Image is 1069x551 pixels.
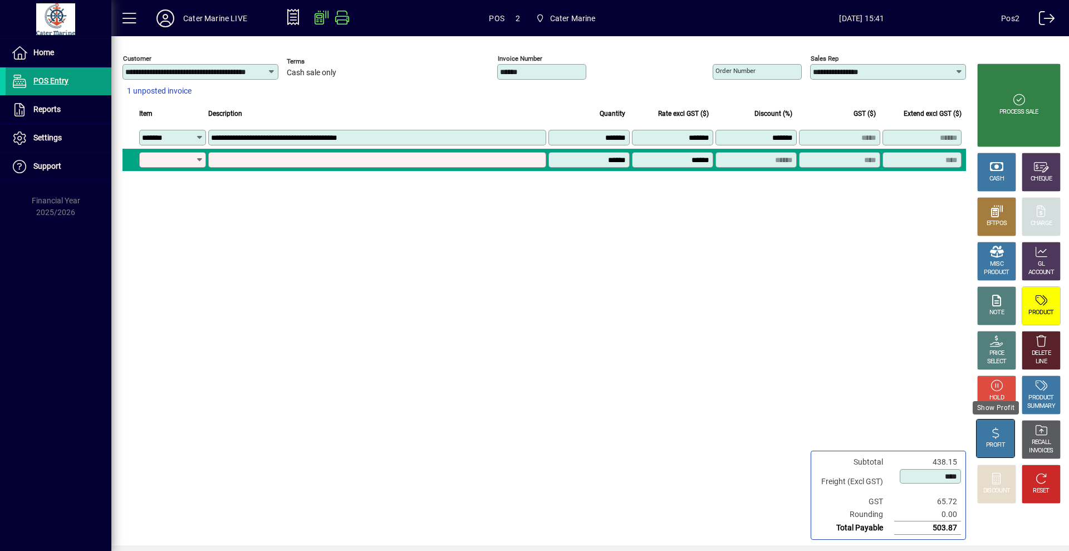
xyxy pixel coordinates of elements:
td: Subtotal [816,456,894,469]
div: PRODUCT [1028,309,1053,317]
span: Reports [33,105,61,114]
span: Extend excl GST ($) [904,108,962,120]
td: Rounding [816,508,894,521]
div: Cater Marine LIVE [183,9,247,27]
span: Cater Marine [531,8,600,28]
td: 65.72 [894,495,961,508]
td: 503.87 [894,521,961,535]
div: PRODUCT [1028,394,1053,402]
div: CHEQUE [1031,175,1052,183]
a: Logout [1031,2,1055,38]
div: GL [1038,260,1045,269]
div: PRICE [989,349,1004,358]
span: [DATE] 15:41 [723,9,1002,27]
td: Total Payable [816,521,894,535]
div: EFTPOS [987,220,1007,228]
span: Discount (%) [754,108,792,120]
span: Home [33,48,54,57]
a: Home [6,39,111,67]
span: Item [139,108,153,120]
mat-label: Order number [715,67,756,75]
div: DELETE [1032,349,1051,358]
mat-label: Invoice number [498,55,542,62]
td: 0.00 [894,508,961,521]
button: Profile [148,8,183,28]
span: GST ($) [854,108,876,120]
mat-label: Customer [123,55,151,62]
span: Quantity [600,108,625,120]
div: PRODUCT [984,269,1009,277]
span: Cash sale only [287,69,336,77]
div: ACCOUNT [1028,269,1054,277]
div: SUMMARY [1027,402,1055,411]
div: RESET [1033,487,1050,495]
span: 2 [516,9,520,27]
div: PROCESS SALE [999,108,1038,116]
span: POS [489,9,504,27]
span: Support [33,162,61,170]
div: NOTE [989,309,1004,317]
div: PROFIT [986,441,1005,450]
td: Freight (Excl GST) [816,469,894,495]
a: Support [6,153,111,181]
span: POS Entry [33,76,68,85]
div: DISCOUNT [983,487,1010,495]
div: HOLD [989,394,1004,402]
div: CASH [989,175,1004,183]
span: 1 unposted invoice [127,85,192,97]
div: Show Profit [973,401,1019,415]
td: 438.15 [894,456,961,469]
div: MISC [990,260,1003,269]
td: GST [816,495,894,508]
button: 1 unposted invoice [122,81,196,101]
a: Settings [6,124,111,152]
span: Cater Marine [550,9,596,27]
span: Settings [33,133,62,142]
div: SELECT [987,358,1007,366]
div: RECALL [1032,438,1051,447]
span: Rate excl GST ($) [658,108,709,120]
div: Pos2 [1001,9,1019,27]
div: INVOICES [1029,447,1053,455]
div: CHARGE [1031,220,1052,228]
mat-label: Sales rep [811,55,838,62]
span: Terms [287,58,354,65]
span: Description [208,108,242,120]
a: Reports [6,96,111,124]
div: LINE [1036,358,1047,366]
